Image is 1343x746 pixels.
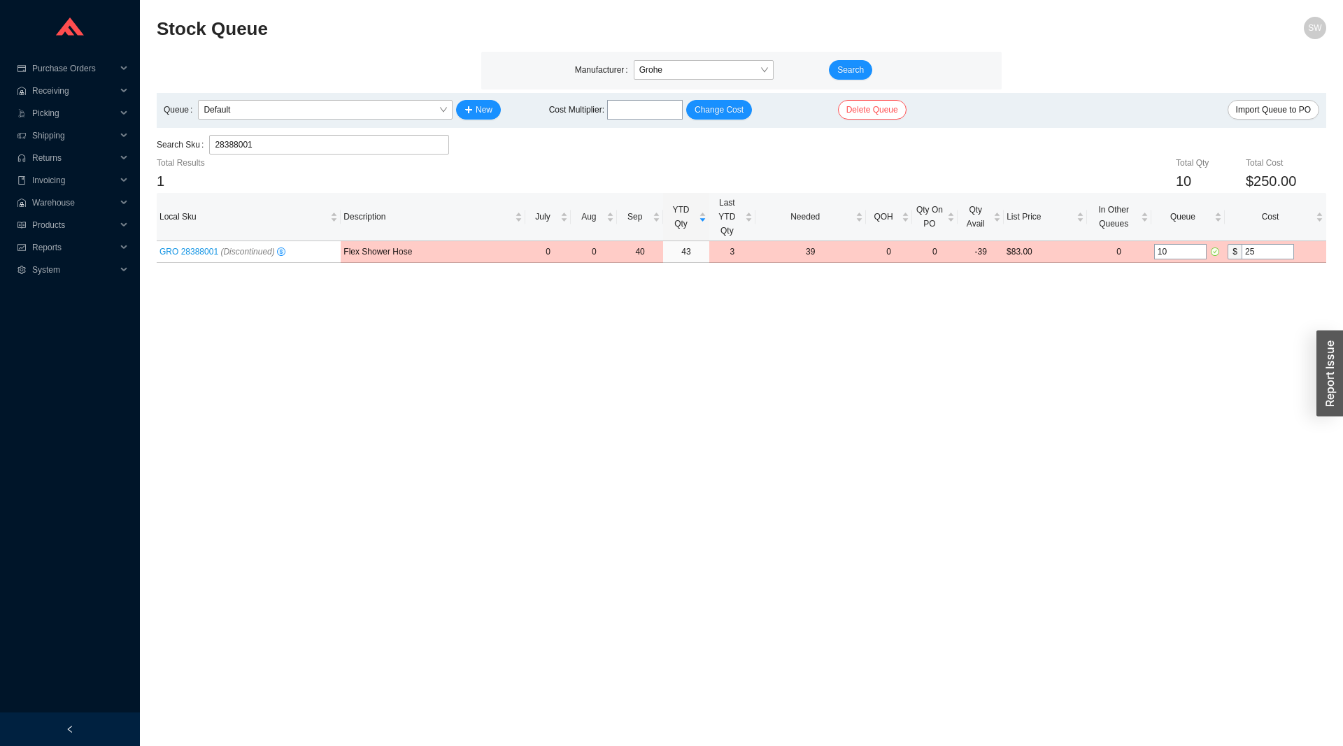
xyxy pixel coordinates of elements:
[617,193,663,241] th: Sep sortable
[1087,193,1151,241] th: In Other Queues sortable
[1228,244,1242,259] div: $
[341,193,525,241] th: Description sortable
[204,101,447,119] span: Default
[157,17,1034,41] h2: Stock Queue
[639,61,768,79] span: Grohe
[525,241,571,263] td: 0
[1151,193,1225,241] th: Queue sortable
[32,192,116,214] span: Warehouse
[838,100,907,120] button: Delete Queue
[958,241,1004,263] td: -39
[709,193,755,241] th: Last YTD Qty sortable
[571,193,617,241] th: Aug sortable
[837,63,864,77] span: Search
[574,210,604,224] span: Aug
[712,196,742,238] span: Last YTD Qty
[866,241,912,263] td: 0
[1308,17,1321,39] span: SW
[32,102,116,124] span: Picking
[343,210,511,224] span: Description
[1004,241,1086,263] td: $83.00
[17,64,27,73] span: credit-card
[32,169,116,192] span: Invoicing
[755,193,866,241] th: Needed sortable
[32,124,116,147] span: Shipping
[17,154,27,162] span: customer-service
[829,60,872,80] button: Search
[1176,173,1191,189] span: 10
[159,247,275,257] span: GRO 28388001
[1242,244,1294,259] input: 33.62
[32,259,116,281] span: System
[17,266,27,274] span: setting
[1154,210,1211,224] span: Queue
[341,241,525,263] td: Flex Shower Hose
[17,221,27,229] span: read
[709,241,755,263] td: 3
[911,241,958,263] td: 0
[1090,203,1138,231] span: In Other Queues
[686,100,752,120] button: Change Cost
[1236,103,1311,117] span: Import Queue to PO
[1225,193,1326,241] th: Cost sortable
[958,193,1004,241] th: Qty Avail sortable
[1176,156,1246,170] div: Total Qty
[66,725,74,733] span: left
[157,193,341,241] th: Local Sku sortable
[666,203,696,231] span: YTD Qty
[157,135,209,155] label: Search Sku
[866,193,912,241] th: QOH sortable
[456,100,501,120] button: plusNew
[32,147,116,169] span: Returns
[912,193,958,241] th: Qty On PO sortable
[695,103,744,117] span: Change Cost
[157,173,164,189] span: 1
[617,241,663,263] td: 40
[575,60,634,80] label: Manufacturer
[758,210,853,224] span: Needed
[277,248,285,256] span: dollar
[1007,210,1073,224] span: List Price
[755,241,866,263] td: 39
[549,103,604,117] span: Cost Multiplier :
[157,156,352,170] div: Total Results
[960,203,990,231] span: Qty Avail
[476,103,492,117] span: New
[525,193,571,241] th: July sortable
[1246,170,1296,193] span: $250.00
[1087,241,1151,263] td: 0
[663,241,709,263] td: 43
[32,57,116,80] span: Purchase Orders
[915,203,945,231] span: Qty On PO
[869,210,899,224] span: QOH
[159,210,327,224] span: Local Sku
[32,80,116,102] span: Receiving
[164,100,198,120] label: Queue
[32,236,116,259] span: Reports
[1004,193,1086,241] th: List Price sortable
[464,106,473,115] span: plus
[1246,156,1326,170] div: Total Cost
[17,176,27,185] span: book
[1228,100,1319,120] button: Import Queue to PO
[17,243,27,252] span: fund
[32,214,116,236] span: Products
[620,210,650,224] span: Sep
[1228,210,1313,224] span: Cost
[220,247,274,257] i: (Discontinued)
[1209,248,1219,256] span: check-circle
[846,103,898,117] span: Delete Queue
[528,210,558,224] span: July
[571,241,617,263] td: 0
